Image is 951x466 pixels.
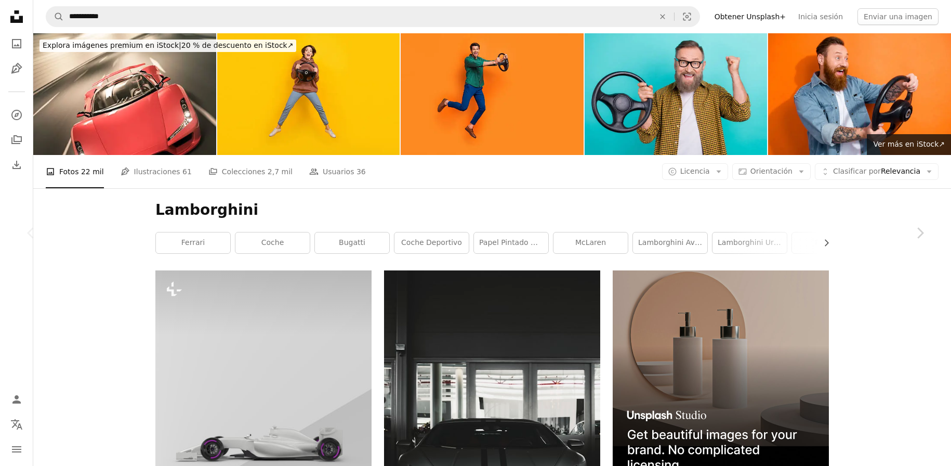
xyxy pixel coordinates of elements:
[315,232,389,253] a: Bugatti
[46,6,700,27] form: Encuentra imágenes en todo el sitio
[384,428,600,437] a: cupé gris en el área de estacionamiento
[817,232,829,253] button: desplazar lista a la derecha
[651,7,674,27] button: Borrar
[6,439,27,460] button: Menú
[155,428,372,437] a: Un coche de carreras blanco con ruedas moradas sobre fondo gris
[39,40,296,52] div: 20 % de descuento en iStock ↗
[889,183,951,283] a: Siguiente
[680,167,710,175] span: Licencia
[857,8,939,25] button: Enviar una imagen
[6,154,27,175] a: Historial de descargas
[6,58,27,79] a: Ilustraciones
[6,414,27,435] button: Idioma
[474,232,548,253] a: Papel pintado de Lamborghini
[833,166,920,177] span: Relevancia
[712,232,787,253] a: lamborghini urus
[155,201,829,219] h1: Lamborghini
[815,163,939,180] button: Clasificar porRelevancia
[867,134,951,155] a: Ver más en iStock↗
[394,232,469,253] a: coche deportivo
[235,232,310,253] a: coche
[217,33,400,155] img: Foto de tamaño de cuerpo completo de saltar chica loca usar sudadera con capucha conducir volante...
[675,7,699,27] button: Búsqueda visual
[33,33,216,155] img: Fast Car
[768,33,951,155] img: Foto de un joven hipster con camisa de mezclilla conduciendo su coche lamborghini sostiene el vol...
[708,8,792,25] a: Obtener Unsplash+
[6,105,27,125] a: Explorar
[873,140,945,148] span: Ver más en iStock ↗
[208,155,293,188] a: Colecciones 2,7 mil
[43,41,181,49] span: Explora imágenes premium en iStock |
[182,166,192,177] span: 61
[46,7,64,27] button: Buscar en Unsplash
[750,167,792,175] span: Orientación
[633,232,707,253] a: Lamborghini Aventador
[792,232,866,253] a: Porsche
[732,163,811,180] button: Orientación
[553,232,628,253] a: McLaren
[156,232,230,253] a: ferrari
[833,167,881,175] span: Clasificar por
[33,33,302,58] a: Explora imágenes premium en iStock|20 % de descuento en iStock↗
[356,166,366,177] span: 36
[309,155,366,188] a: Usuarios 36
[121,155,192,188] a: Ilustraciones 61
[792,8,849,25] a: Inicia sesión
[662,163,728,180] button: Licencia
[6,33,27,54] a: Fotos
[6,389,27,410] a: Iniciar sesión / Registrarse
[585,33,768,155] img: Foto del piloto ganar la carrera, coche deportivo, piloto profesional, puño en alto, celebrar la ...
[401,33,584,155] img: Foto de cuerpo completo de hombre de negocios saltando sosteniendo el volante conductor loco ropa...
[6,130,27,150] a: Colecciones
[268,166,293,177] span: 2,7 mil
